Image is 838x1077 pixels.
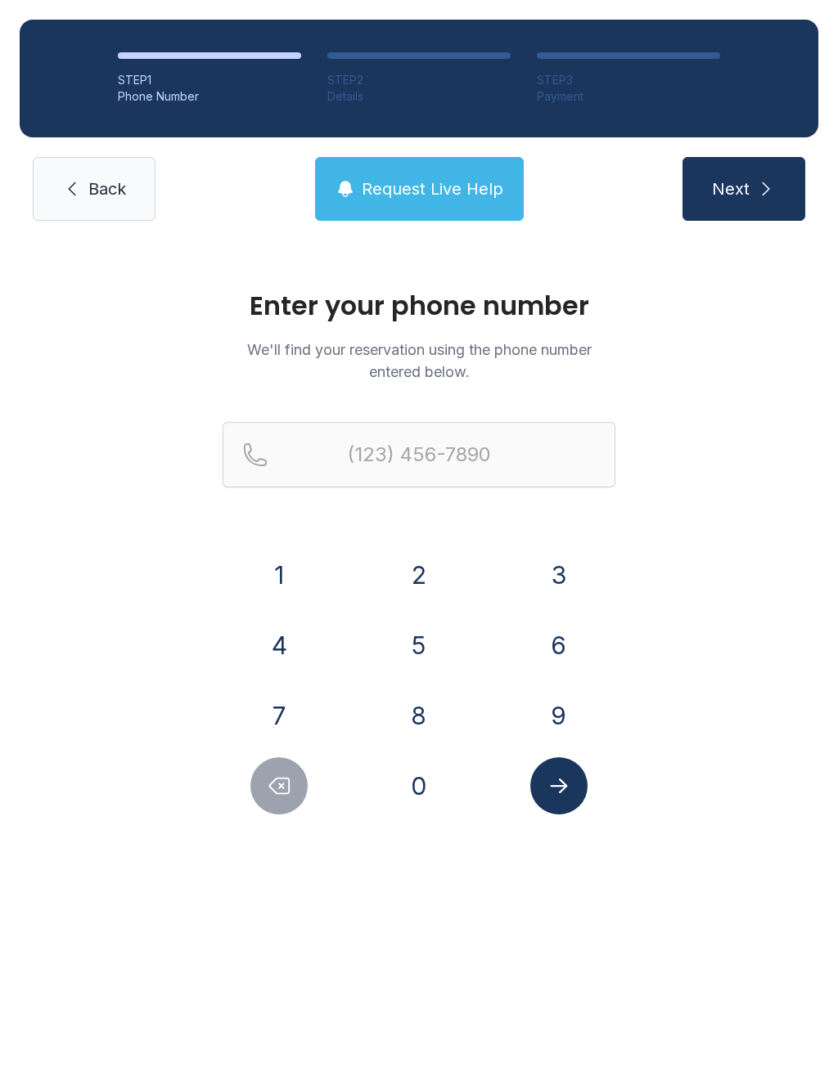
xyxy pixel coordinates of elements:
[530,617,588,674] button: 6
[250,546,308,604] button: 1
[390,757,448,814] button: 0
[390,687,448,744] button: 8
[250,617,308,674] button: 4
[327,72,511,88] div: STEP 2
[88,177,126,200] span: Back
[712,177,750,200] span: Next
[537,88,720,105] div: Payment
[530,687,588,744] button: 9
[223,339,615,383] p: We'll find your reservation using the phone number entered below.
[250,687,308,744] button: 7
[390,617,448,674] button: 5
[530,546,588,604] button: 3
[118,88,301,105] div: Phone Number
[118,72,301,88] div: STEP 1
[530,757,588,814] button: Submit lookup form
[390,546,448,604] button: 2
[250,757,308,814] button: Delete number
[327,88,511,105] div: Details
[362,177,503,200] span: Request Live Help
[537,72,720,88] div: STEP 3
[223,422,615,487] input: Reservation phone number
[223,293,615,319] h1: Enter your phone number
